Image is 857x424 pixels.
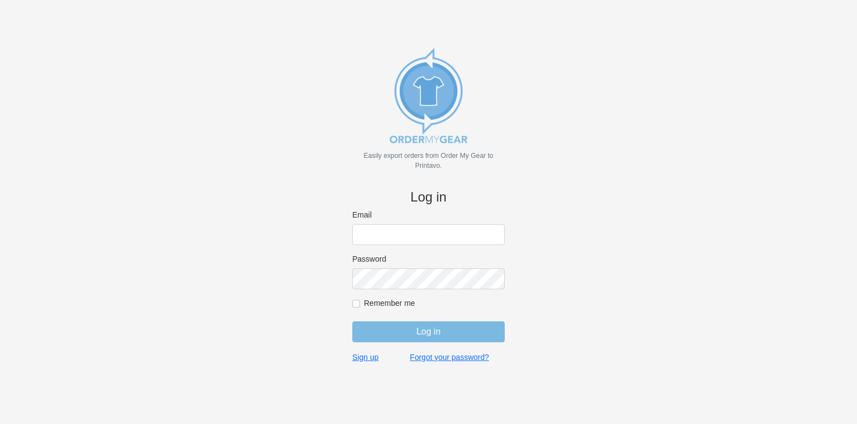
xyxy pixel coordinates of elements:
[352,254,505,264] label: Password
[352,352,378,362] a: Sign up
[364,298,505,308] label: Remember me
[373,40,484,151] img: new_omg_export_logo-652582c309f788888370c3373ec495a74b7b3fc93c8838f76510ecd25890bcc4.png
[352,210,505,220] label: Email
[352,321,505,342] input: Log in
[352,189,505,205] h4: Log in
[352,151,505,171] p: Easily export orders from Order My Gear to Printavo.
[410,352,489,362] a: Forgot your password?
